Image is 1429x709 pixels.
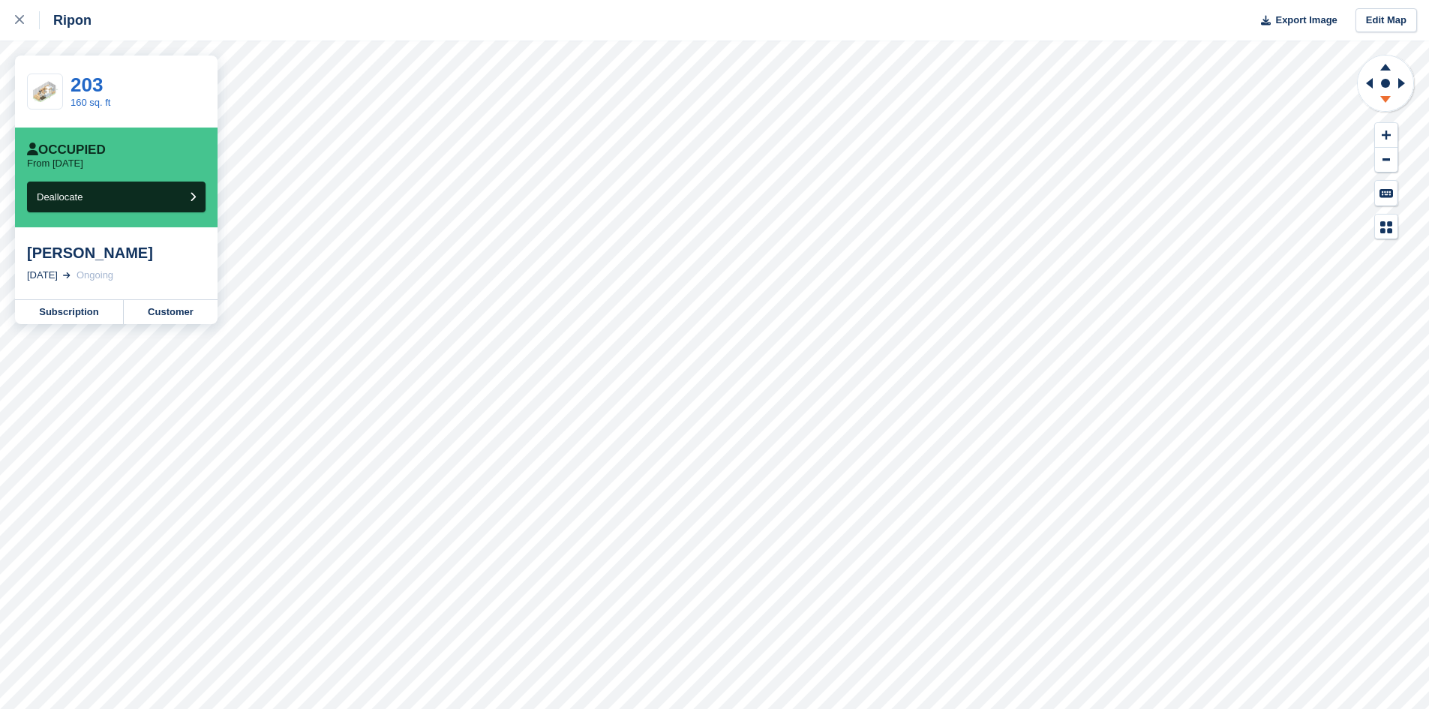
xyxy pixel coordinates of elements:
[1375,215,1397,239] button: Map Legend
[77,268,113,283] div: Ongoing
[40,11,92,29] div: Ripon
[27,158,83,170] p: From [DATE]
[1375,123,1397,148] button: Zoom In
[1355,8,1417,33] a: Edit Map
[27,268,58,283] div: [DATE]
[15,300,124,324] a: Subscription
[71,74,103,96] a: 203
[71,97,110,108] a: 160 sq. ft
[27,182,206,212] button: Deallocate
[37,191,83,203] span: Deallocate
[63,272,71,278] img: arrow-right-light-icn-cde0832a797a2874e46488d9cf13f60e5c3a73dbe684e267c42b8395dfbc2abf.svg
[1275,13,1337,28] span: Export Image
[1375,181,1397,206] button: Keyboard Shortcuts
[27,143,106,158] div: Occupied
[27,244,206,262] div: [PERSON_NAME]
[1252,8,1337,33] button: Export Image
[1375,148,1397,173] button: Zoom Out
[28,80,62,104] img: SCA-160sqft.jpg
[124,300,218,324] a: Customer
